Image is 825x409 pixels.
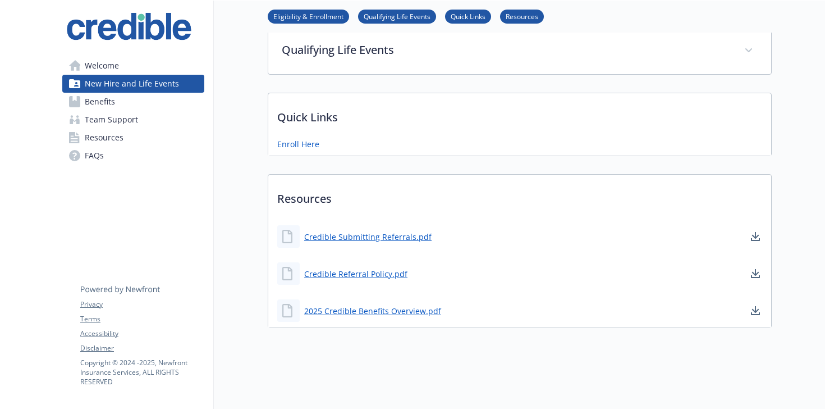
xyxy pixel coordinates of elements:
[80,314,204,324] a: Terms
[62,75,204,93] a: New Hire and Life Events
[277,138,319,150] a: Enroll Here
[62,111,204,129] a: Team Support
[749,304,762,317] a: download document
[358,11,436,21] a: Qualifying Life Events
[80,358,204,387] p: Copyright © 2024 - 2025 , Newfront Insurance Services, ALL RIGHTS RESERVED
[85,75,179,93] span: New Hire and Life Events
[80,299,204,310] a: Privacy
[749,230,762,243] a: download document
[500,11,544,21] a: Resources
[85,147,104,165] span: FAQs
[268,28,771,74] div: Qualifying Life Events
[749,267,762,280] a: download document
[268,93,771,135] p: Quick Links
[80,329,204,339] a: Accessibility
[85,57,119,75] span: Welcome
[85,111,138,129] span: Team Support
[85,129,123,147] span: Resources
[62,129,204,147] a: Resources
[304,268,407,280] a: Credible Referral Policy.pdf
[85,93,115,111] span: Benefits
[80,343,204,353] a: Disclaimer
[445,11,491,21] a: Quick Links
[62,147,204,165] a: FAQs
[304,305,441,317] a: 2025 Credible Benefits Overview.pdf
[304,231,432,243] a: Credible Submitting Referrals.pdf
[268,11,349,21] a: Eligibility & Enrollment
[62,93,204,111] a: Benefits
[62,57,204,75] a: Welcome
[268,175,771,216] p: Resources
[282,42,731,58] p: Qualifying Life Events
